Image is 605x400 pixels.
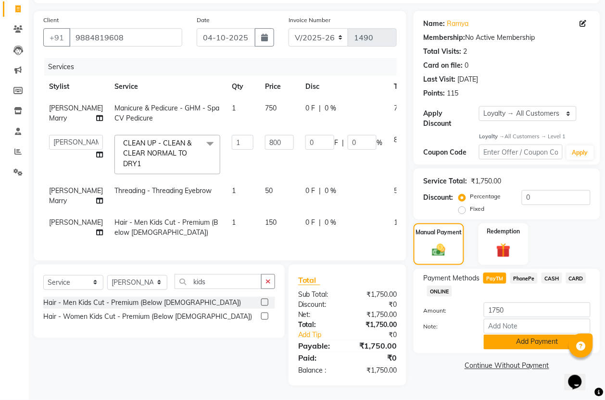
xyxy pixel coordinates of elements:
span: [PERSON_NAME] [49,218,103,227]
span: Hair - Men Kids Cut - Premium (Below [DEMOGRAPHIC_DATA]) [114,218,218,237]
span: 150 [394,218,405,227]
label: Date [197,16,210,24]
label: Amount: [416,306,477,315]
strong: Loyalty → [479,133,504,140]
span: [PERSON_NAME] Marry [49,186,103,205]
iframe: chat widget [565,362,595,390]
div: ₹0 [348,300,404,310]
div: Payable: [291,340,348,352]
div: Services [44,58,404,76]
span: 0 F [305,103,315,113]
button: +91 [43,28,70,47]
div: ₹1,750.00 [348,290,404,300]
div: Coupon Code [423,147,479,158]
span: ONLINE [427,286,452,297]
div: ₹0 [348,352,404,364]
th: Total [388,76,416,97]
div: Service Total: [423,176,467,186]
div: Last Visit: [423,74,455,85]
img: _gift.svg [492,242,515,259]
div: Total Visits: [423,47,461,57]
div: [DATE] [457,74,478,85]
span: CARD [566,273,587,284]
div: Membership: [423,33,465,43]
div: 115 [447,88,458,98]
span: 800 [394,135,405,144]
span: 0 % [325,103,336,113]
span: Payment Methods [423,273,479,283]
label: Manual Payment [416,228,462,237]
a: x [141,159,145,168]
span: 1 [232,104,236,112]
div: Points: [423,88,445,98]
label: Redemption [487,227,520,236]
div: Balance : [291,366,348,376]
div: ₹1,750.00 [348,340,404,352]
span: PayTM [483,273,506,284]
span: 750 [394,104,405,112]
span: 0 % [325,186,336,196]
input: Add Note [484,319,591,334]
div: No Active Membership [423,33,591,43]
div: Apply Discount [423,109,479,129]
div: ₹1,750.00 [348,310,404,320]
span: 0 F [305,186,315,196]
div: ₹0 [357,330,404,340]
div: 2 [463,47,467,57]
div: ₹1,750.00 [471,176,501,186]
span: 0 F [305,218,315,228]
div: Name: [423,19,445,29]
th: Qty [226,76,259,97]
div: Hair - Men Kids Cut - Premium (Below [DEMOGRAPHIC_DATA]) [43,298,241,308]
input: Search or Scan [175,274,262,289]
span: % [377,138,382,148]
span: Manicure & Pedicure - GHM - Spa CV Pedicure [114,104,219,122]
th: Disc [300,76,388,97]
span: | [319,103,321,113]
input: Amount [484,303,591,317]
a: Add Tip [291,330,357,340]
div: Card on file: [423,61,463,71]
div: Net: [291,310,348,320]
div: Discount: [291,300,348,310]
th: Service [109,76,226,97]
a: Ramya [447,19,468,29]
input: Search by Name/Mobile/Email/Code [69,28,182,47]
label: Client [43,16,59,24]
span: | [319,218,321,228]
span: 50 [394,186,402,195]
button: Apply [567,145,594,160]
img: _cash.svg [428,242,450,258]
button: Add Payment [484,335,591,350]
th: Stylist [43,76,109,97]
label: Percentage [470,192,501,201]
span: Threading - Threading Eyebrow [114,186,212,195]
div: 0 [465,61,468,71]
span: 0 % [325,218,336,228]
div: ₹1,750.00 [348,366,404,376]
a: Continue Without Payment [416,361,598,371]
span: 150 [265,218,277,227]
div: ₹1,750.00 [348,320,404,330]
span: PhonePe [510,273,538,284]
label: Invoice Number [289,16,330,24]
input: Enter Offer / Coupon Code [479,145,563,159]
div: Total: [291,320,348,330]
span: 1 [232,218,236,227]
span: 1 [232,186,236,195]
span: | [342,138,344,148]
span: F [334,138,338,148]
div: Sub Total: [291,290,348,300]
span: CASH [542,273,562,284]
div: Discount: [423,193,453,203]
th: Price [259,76,300,97]
div: All Customers → Level 1 [479,133,591,141]
span: Total [298,275,320,285]
div: Paid: [291,352,348,364]
label: Note: [416,322,477,331]
span: | [319,186,321,196]
span: 750 [265,104,277,112]
span: CLEAN UP - CLEAN & CLEAR NORMAL TO DRY1 [123,139,191,168]
span: 50 [265,186,273,195]
div: Hair - Women Kids Cut - Premium (Below [DEMOGRAPHIC_DATA]) [43,312,252,322]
